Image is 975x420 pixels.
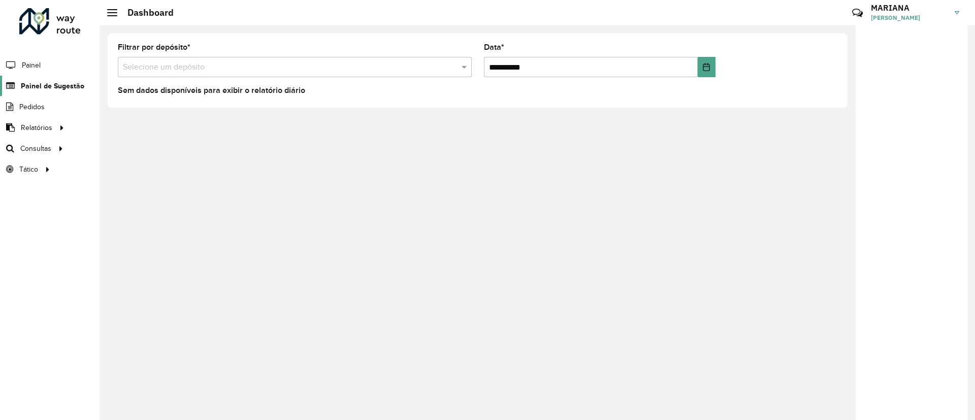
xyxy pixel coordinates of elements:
[118,84,305,96] label: Sem dados disponíveis para exibir o relatório diário
[117,7,174,18] h2: Dashboard
[20,143,51,154] span: Consultas
[19,164,38,175] span: Tático
[21,122,52,133] span: Relatórios
[871,13,947,22] span: [PERSON_NAME]
[118,41,190,53] label: Filtrar por depósito
[21,81,84,91] span: Painel de Sugestão
[871,3,947,13] h3: MARIANA
[484,41,504,53] label: Data
[19,102,45,112] span: Pedidos
[22,60,41,71] span: Painel
[847,2,868,24] a: Contato Rápido
[698,57,716,77] button: Choose Date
